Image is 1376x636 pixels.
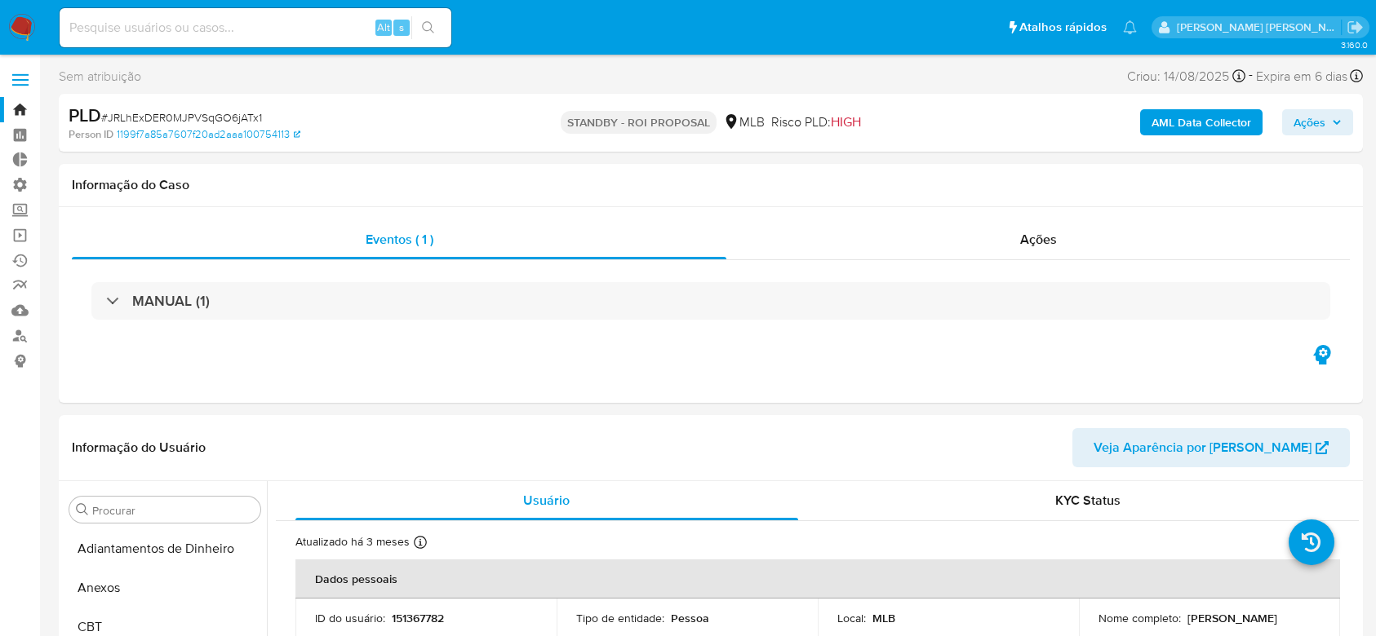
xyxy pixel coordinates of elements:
span: KYC Status [1055,491,1121,510]
h1: Informação do Caso [72,177,1350,193]
span: Usuário [523,491,570,510]
b: PLD [69,102,101,128]
p: andrea.asantos@mercadopago.com.br [1177,20,1342,35]
button: Veja Aparência por [PERSON_NAME] [1072,428,1350,467]
p: MLB [872,611,895,625]
p: Nome completo : [1099,611,1181,625]
span: Eventos ( 1 ) [366,230,433,249]
span: Veja Aparência por [PERSON_NAME] [1094,428,1312,467]
span: Ações [1020,230,1057,249]
p: STANDBY - ROI PROPOSAL [561,111,717,134]
p: Pessoa [671,611,709,625]
input: Pesquise usuários ou casos... [60,17,451,38]
p: [PERSON_NAME] [1187,611,1277,625]
span: Atalhos rápidos [1019,19,1107,36]
div: Criou: 14/08/2025 [1127,65,1245,87]
button: AML Data Collector [1140,109,1263,135]
button: Anexos [63,568,267,607]
b: AML Data Collector [1152,109,1251,135]
span: HIGH [831,113,861,131]
span: Risco PLD: [771,113,861,131]
button: Ações [1282,109,1353,135]
a: Sair [1347,19,1364,36]
span: Alt [377,20,390,35]
a: Notificações [1123,20,1137,34]
span: Ações [1294,109,1325,135]
th: Dados pessoais [295,559,1340,598]
p: Tipo de entidade : [576,611,664,625]
span: s [399,20,404,35]
p: 151367782 [392,611,444,625]
a: 1199f7a85a7607f20ad2aaa100754113 [117,127,300,142]
span: Sem atribuição [59,68,141,86]
button: Adiantamentos de Dinheiro [63,529,267,568]
input: Procurar [92,503,254,518]
p: Atualizado há 3 meses [295,534,410,550]
div: MANUAL (1) [91,282,1330,320]
span: - [1249,65,1253,87]
h1: Informação do Usuário [72,439,206,456]
p: Local : [837,611,866,625]
span: # JRLhExDER0MJPVSqGO6jATx1 [101,109,262,126]
h3: MANUAL (1) [132,292,210,310]
button: Procurar [76,503,89,516]
span: Expira em 6 dias [1256,68,1347,86]
div: MLB [723,113,765,131]
p: ID do usuário : [315,611,385,625]
b: Person ID [69,127,113,142]
button: search-icon [411,16,445,39]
